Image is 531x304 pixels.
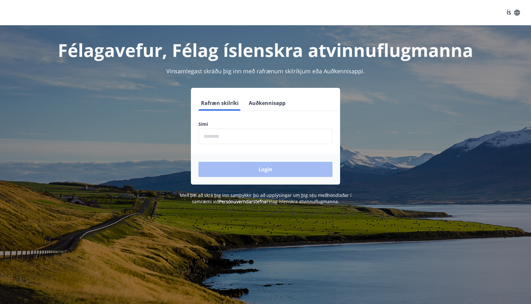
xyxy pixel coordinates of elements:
[246,95,288,111] button: Auðkennisapp
[219,198,266,204] a: Persónuverndarstefna
[166,67,365,75] span: Vinsamlegast skráðu þig inn með rafrænum skilríkjum eða Auðkennisappi.
[46,38,485,62] h1: Félagavefur, Félag íslenskra atvinnuflugmanna
[198,95,241,111] button: Rafræn skilríki
[180,192,351,204] span: Með því að skrá þig inn samþykkir þú að upplýsingar um þig séu meðhöndlaðar í samræmi við Félag í...
[503,7,523,18] button: ÍS
[198,121,333,127] label: Sími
